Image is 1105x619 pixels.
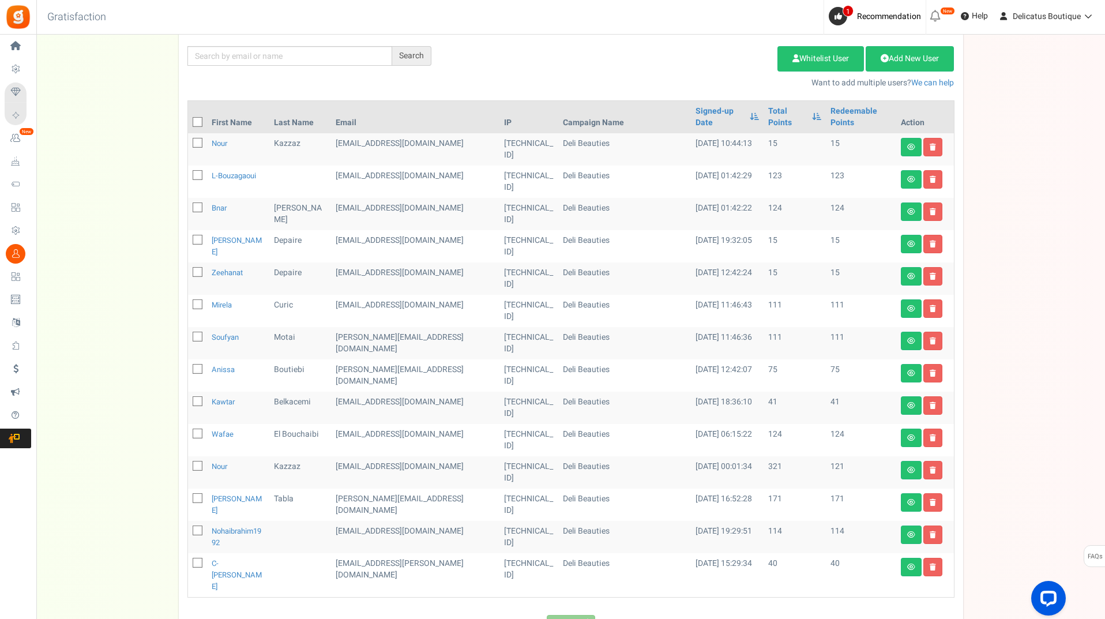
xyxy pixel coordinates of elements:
td: [DATE] 11:46:43 [691,295,764,327]
i: View details [907,241,915,247]
td: customer [331,521,499,553]
i: Delete user [930,273,936,280]
a: Help [956,7,993,25]
td: Boutiebi [269,359,331,392]
td: [TECHNICAL_ID] [499,295,558,327]
td: 124 [764,424,826,456]
td: 124 [826,198,896,230]
td: [TECHNICAL_ID] [499,327,558,359]
td: [TECHNICAL_ID] [499,230,558,262]
td: Depaire [269,230,331,262]
i: Delete user [930,434,936,441]
td: [TECHNICAL_ID] [499,359,558,392]
td: 123 [764,166,826,198]
a: Mirela [212,299,232,310]
a: Redeemable Points [830,106,892,129]
i: Delete user [930,241,936,247]
h3: Gratisfaction [35,6,119,29]
td: 124 [764,198,826,230]
a: Nour [212,461,227,472]
td: [DATE] 06:15:22 [691,424,764,456]
p: Want to add multiple users? [449,77,954,89]
td: [EMAIL_ADDRESS][DOMAIN_NAME] [331,424,499,456]
td: Deli Beauties [558,553,691,597]
a: Add New User [866,46,954,72]
td: 41 [764,392,826,424]
td: 121 [826,456,896,489]
td: [TECHNICAL_ID] [499,456,558,489]
td: [TECHNICAL_ID] [499,521,558,553]
td: Deli Beauties [558,456,691,489]
a: 1 Recommendation [829,7,926,25]
td: 114 [826,521,896,553]
td: Motai [269,327,331,359]
td: [PERSON_NAME][EMAIL_ADDRESS][DOMAIN_NAME] [331,327,499,359]
td: 111 [764,295,826,327]
td: Deli Beauties [558,230,691,262]
td: [TECHNICAL_ID] [499,166,558,198]
em: New [19,127,34,136]
a: nohaibrahim1992 [212,526,261,548]
i: Delete user [930,176,936,183]
td: Curic [269,295,331,327]
td: [PERSON_NAME][EMAIL_ADDRESS][DOMAIN_NAME] [331,359,499,392]
td: Kazzaz [269,456,331,489]
td: Deli Beauties [558,521,691,553]
td: [DATE] 11:46:36 [691,327,764,359]
td: customer [331,133,499,166]
a: [PERSON_NAME] [212,493,262,516]
td: [TECHNICAL_ID] [499,198,558,230]
td: 111 [826,327,896,359]
th: First Name [207,101,270,133]
td: [DATE] 01:42:22 [691,198,764,230]
i: Delete user [930,370,936,377]
i: View details [907,370,915,377]
i: Delete user [930,467,936,474]
td: [TECHNICAL_ID] [499,392,558,424]
td: customer [331,489,499,521]
i: Delete user [930,305,936,312]
td: [TECHNICAL_ID] [499,262,558,295]
span: Delicatus Boutique [1013,10,1081,22]
th: IP [499,101,558,133]
td: 15 [826,230,896,262]
span: Recommendation [857,10,921,22]
td: [DATE] 15:29:34 [691,553,764,597]
em: New [940,7,955,15]
td: 321 [764,456,826,489]
td: [DATE] 12:42:24 [691,262,764,295]
i: Delete user [930,144,936,151]
i: View details [907,434,915,441]
i: View details [907,402,915,409]
td: 111 [764,327,826,359]
td: [TECHNICAL_ID] [499,489,558,521]
i: View details [907,337,915,344]
td: [EMAIL_ADDRESS][DOMAIN_NAME] [331,295,499,327]
td: Deli Beauties [558,295,691,327]
a: Wafae [212,429,234,440]
i: View details [907,305,915,312]
td: [DATE] 12:42:07 [691,359,764,392]
td: Depaire [269,262,331,295]
th: Campaign Name [558,101,691,133]
td: Deli Beauties [558,166,691,198]
td: administrator [331,262,499,295]
i: Delete user [930,337,936,344]
i: View details [907,531,915,538]
td: customer [331,553,499,597]
td: [TECHNICAL_ID] [499,553,558,597]
td: Deli Beauties [558,198,691,230]
td: [TECHNICAL_ID] [499,133,558,166]
i: View details [907,176,915,183]
i: View details [907,564,915,571]
a: Nour [212,138,227,149]
i: Delete user [930,564,936,571]
td: 15 [826,262,896,295]
img: Gratisfaction [5,4,31,30]
td: [DATE] 16:52:28 [691,489,764,521]
td: customer [331,392,499,424]
td: 114 [764,521,826,553]
i: Delete user [930,208,936,215]
td: Deli Beauties [558,359,691,392]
